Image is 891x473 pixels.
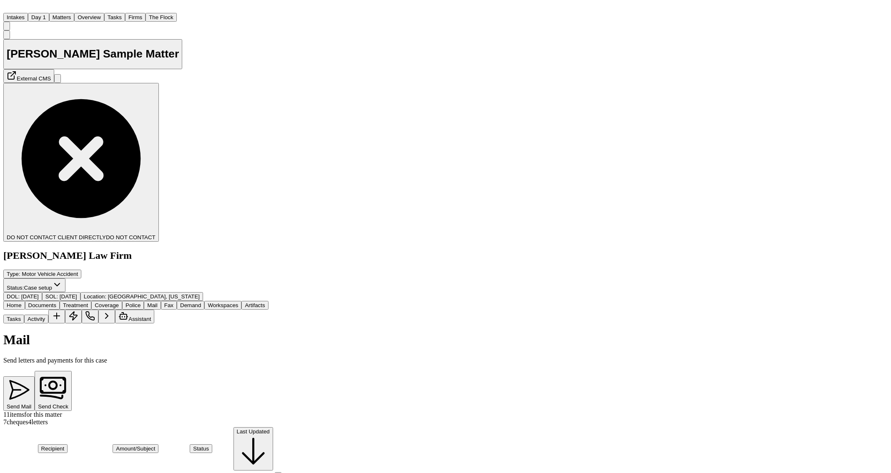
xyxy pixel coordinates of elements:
[190,444,212,453] button: Status
[3,357,307,364] p: Send letters and payments for this case
[237,428,270,435] span: Last Updated
[42,292,80,301] button: Edit SOL: 2027-07-01
[3,292,42,301] button: Edit DOL: 2025-07-01
[208,302,238,308] span: Workspaces
[164,302,173,308] span: Fax
[74,13,104,20] a: Overview
[146,13,177,20] a: The Flock
[41,445,65,452] span: Recipient
[125,13,146,22] button: Firms
[28,418,48,425] span: 4 letter s
[22,271,78,277] span: Motor Vehicle Accident
[21,293,39,300] span: [DATE]
[3,418,28,425] span: 7 cheque s
[28,13,49,22] button: Day 1
[60,293,77,300] span: [DATE]
[3,83,159,242] button: Edit client contact restriction
[180,302,201,308] span: Demand
[128,316,151,322] span: Assistant
[147,302,157,308] span: Mail
[3,411,307,418] div: 11 item s for this matter
[45,293,58,300] span: SOL :
[74,13,104,22] button: Overview
[3,5,13,13] a: Home
[35,371,72,411] button: Send Check
[125,302,141,308] span: Police
[82,310,98,323] button: Make a Call
[28,302,56,308] span: Documents
[3,278,65,292] button: Change status from Case setup
[7,48,179,60] h1: [PERSON_NAME] Sample Matter
[65,310,82,323] button: Create Immediate Task
[49,13,74,22] button: Matters
[7,293,20,300] span: DOL :
[80,292,203,301] button: Edit Location: Raleigh, North Carolina
[95,302,119,308] span: Coverage
[7,302,22,308] span: Home
[113,444,158,453] button: Amount/Subject
[49,13,74,20] a: Matters
[3,332,307,348] h1: Mail
[3,39,182,70] button: Edit matter name
[38,444,68,453] button: Recipient
[193,445,209,452] span: Status
[146,13,177,22] button: The Flock
[7,234,106,240] span: DO NOT CONTACT CLIENT DIRECTLY
[116,445,155,452] span: Amount/Subject
[24,315,48,323] button: Activity
[84,293,106,300] span: Location :
[17,75,51,82] span: External CMS
[7,285,24,291] span: Status:
[3,376,35,411] button: Send Mail
[7,271,20,277] span: Type :
[125,13,146,20] a: Firms
[3,270,81,278] button: Edit Type: Motor Vehicle Accident
[3,3,13,11] img: Finch Logo
[104,13,125,22] button: Tasks
[3,250,307,261] h2: [PERSON_NAME] Law Firm
[3,13,28,22] button: Intakes
[63,302,88,308] span: Treatment
[108,293,200,300] span: [GEOGRAPHIC_DATA], [US_STATE]
[3,315,24,323] button: Tasks
[233,427,273,470] button: Last Updated
[3,13,28,20] a: Intakes
[3,69,54,83] button: External CMS
[28,13,49,20] a: Day 1
[3,30,10,39] button: Copy Matter ID
[104,13,125,20] a: Tasks
[24,285,52,291] span: Case setup
[48,310,65,323] button: Add Task
[106,234,156,240] span: DO NOT CONTACT
[115,310,154,323] button: Assistant
[245,302,265,308] span: Artifacts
